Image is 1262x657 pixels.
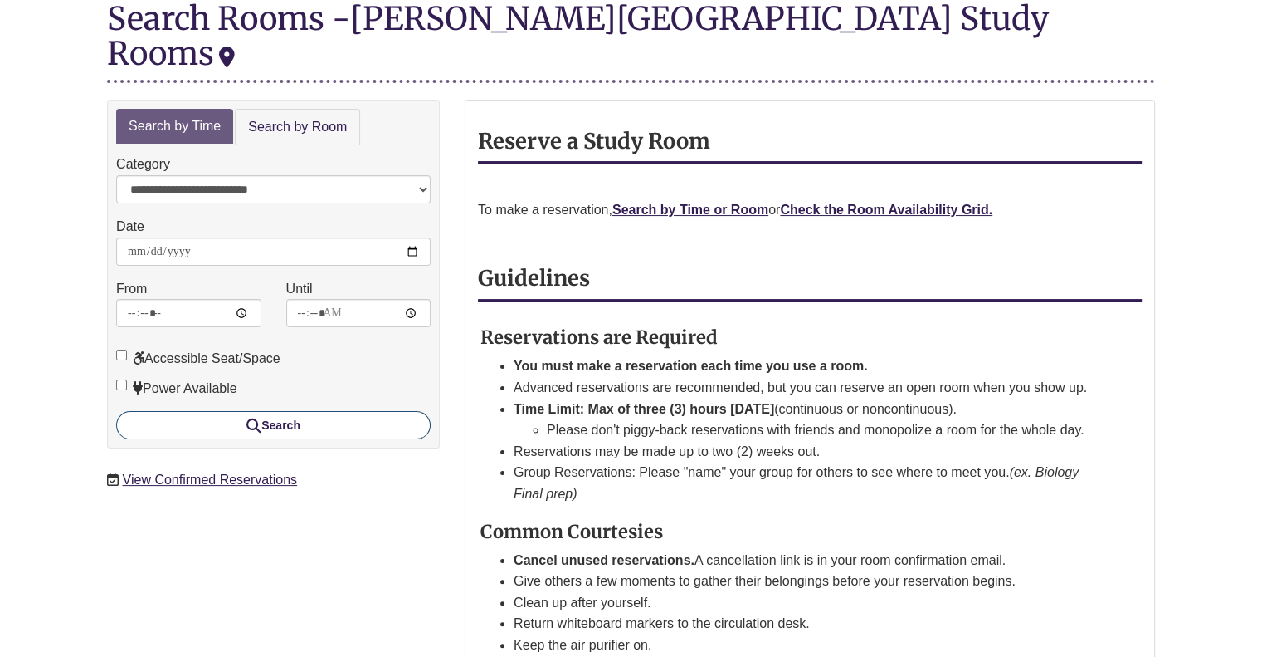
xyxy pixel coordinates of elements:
label: Until [286,278,313,300]
p: To make a reservation, or [478,199,1142,221]
strong: Reserve a Study Room [478,128,710,154]
li: Please don't piggy-back reservations with friends and monopolize a room for the whole day. [547,419,1102,441]
a: Check the Room Availability Grid. [780,203,992,217]
li: Advanced reservations are recommended, but you can reserve an open room when you show up. [514,377,1102,399]
li: Reservations may be made up to two (2) weeks out. [514,441,1102,463]
input: Accessible Seat/Space [116,350,127,360]
li: Group Reservations: Please "name" your group for others to see where to meet you. [514,462,1102,504]
li: (continuous or noncontinuous). [514,399,1102,441]
label: Date [116,216,144,238]
li: A cancellation link is in your room confirmation email. [514,550,1102,571]
label: Category [116,154,170,175]
a: Search by Time [116,109,233,145]
strong: Guidelines [478,265,590,292]
strong: Cancel unused reservations. [514,553,694,567]
label: From [116,278,147,300]
button: Search [116,411,431,439]
label: Power Available [116,378,237,400]
li: Return whiteboard markers to the circulation desk. [514,613,1102,635]
a: View Confirmed Reservations [123,473,297,487]
a: Search by Time or Room [612,203,768,217]
strong: You must make a reservation each time you use a room. [514,359,868,373]
div: Search Rooms - [107,1,1155,82]
strong: Time Limit: Max of three (3) hours [DATE] [514,402,774,416]
li: Keep the air purifier on. [514,635,1102,656]
label: Accessible Seat/Space [116,348,280,370]
em: (ex. Biology Final prep) [514,465,1079,501]
strong: Reservations are Required [480,326,718,349]
strong: Common Courtesies [480,520,663,543]
li: Give others a few moments to gather their belongings before your reservation begins. [514,571,1102,592]
li: Clean up after yourself. [514,592,1102,614]
a: Search by Room [235,109,360,146]
input: Power Available [116,380,127,390]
